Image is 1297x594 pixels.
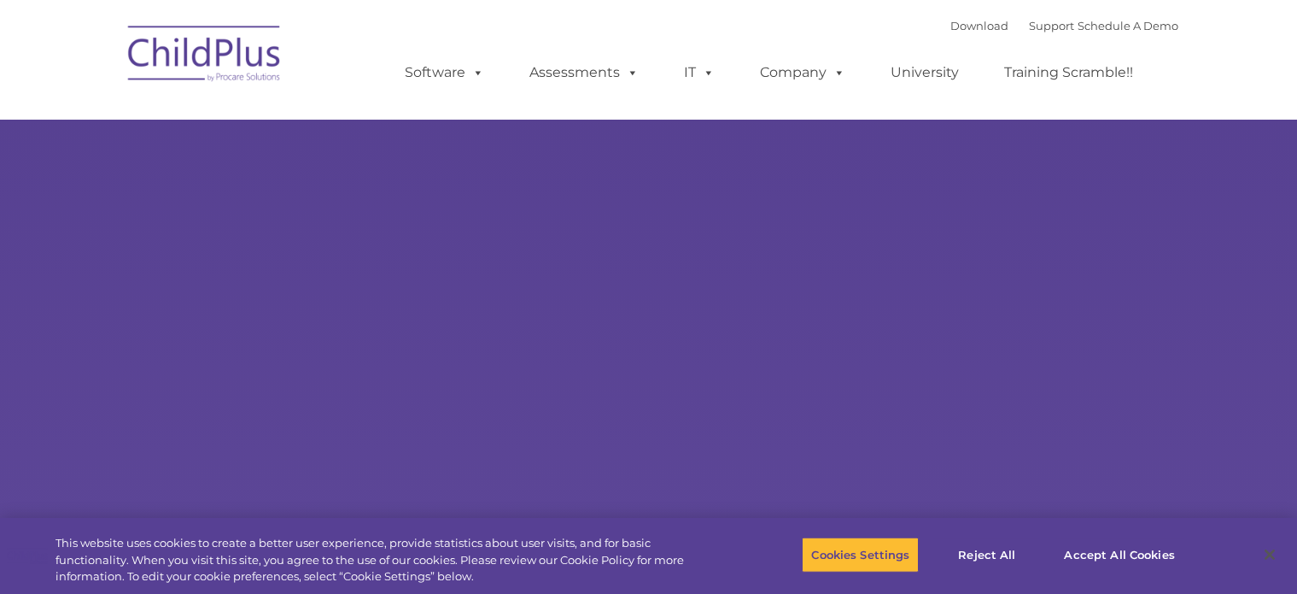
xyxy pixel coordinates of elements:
[743,56,862,90] a: Company
[950,19,1178,32] font: |
[388,56,501,90] a: Software
[512,56,656,90] a: Assessments
[667,56,732,90] a: IT
[1055,537,1183,573] button: Accept All Cookies
[802,537,919,573] button: Cookies Settings
[873,56,976,90] a: University
[120,14,290,99] img: ChildPlus by Procare Solutions
[1251,536,1288,573] button: Close
[987,56,1150,90] a: Training Scramble!!
[1078,19,1178,32] a: Schedule A Demo
[950,19,1008,32] a: Download
[1029,19,1074,32] a: Support
[933,537,1040,573] button: Reject All
[56,535,713,585] div: This website uses cookies to create a better user experience, provide statistics about user visit...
